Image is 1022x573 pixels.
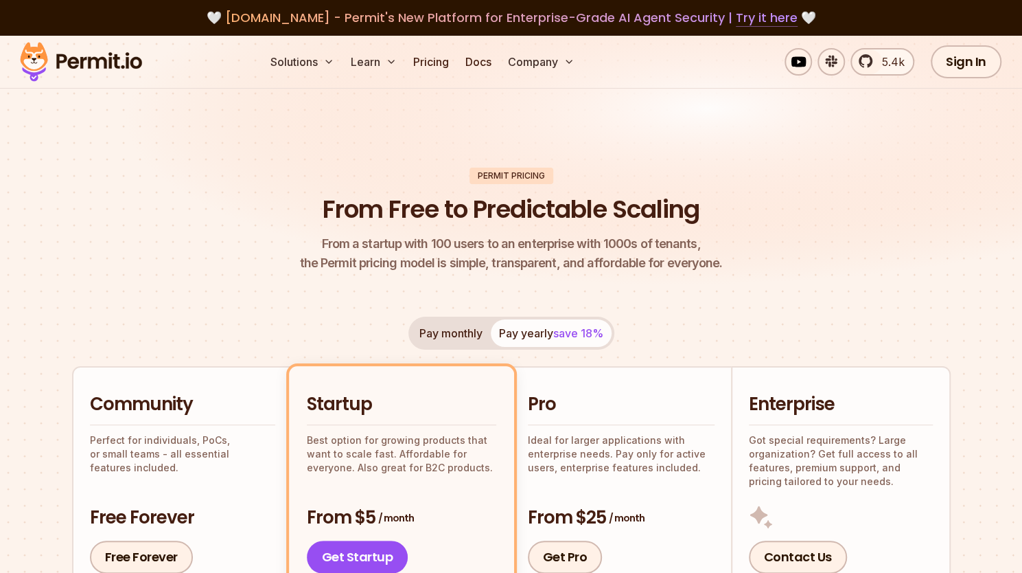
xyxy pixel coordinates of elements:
[300,234,723,273] p: the Permit pricing model is simple, transparent, and affordable for everyone.
[528,506,715,530] h3: From $25
[323,192,699,227] h1: From Free to Predictable Scaling
[874,54,905,70] span: 5.4k
[378,511,414,525] span: / month
[749,392,933,417] h2: Enterprise
[33,8,989,27] div: 🤍 🤍
[307,434,496,475] p: Best option for growing products that want to scale fast. Affordable for everyone. Also great for...
[265,48,340,76] button: Solutions
[300,234,723,254] span: From a startup with 100 users to an enterprise with 1000s of tenants,
[502,48,580,76] button: Company
[408,48,454,76] a: Pricing
[90,392,275,417] h2: Community
[931,45,1001,78] a: Sign In
[411,319,491,347] button: Pay monthly
[528,434,715,475] p: Ideal for larger applications with enterprise needs. Pay only for active users, enterprise featur...
[528,392,715,417] h2: Pro
[307,506,496,530] h3: From $5
[609,511,644,525] span: / month
[736,9,798,27] a: Try it here
[749,434,933,488] p: Got special requirements? Large organization? Get full access to all features, premium support, a...
[307,392,496,417] h2: Startup
[345,48,402,76] button: Learn
[90,506,275,530] h3: Free Forever
[225,9,798,26] span: [DOMAIN_NAME] - Permit's New Platform for Enterprise-Grade AI Agent Security |
[460,48,497,76] a: Docs
[90,434,275,475] p: Perfect for individuals, PoCs, or small teams - all essential features included.
[14,38,148,85] img: Permit logo
[469,168,553,184] div: Permit Pricing
[850,48,914,76] a: 5.4k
